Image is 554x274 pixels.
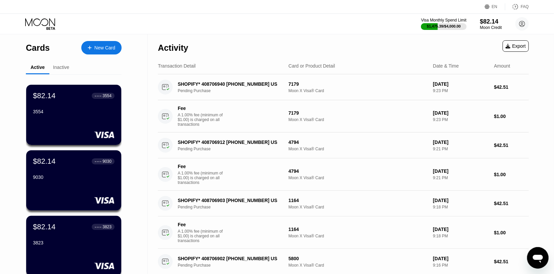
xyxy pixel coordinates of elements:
[505,3,529,10] div: FAQ
[178,205,290,209] div: Pending Purchase
[289,140,428,145] div: 4794
[95,160,101,162] div: ● ● ● ●
[433,168,489,174] div: [DATE]
[94,45,115,51] div: New Card
[178,113,228,127] div: A 1.00% fee (minimum of $1.00) is charged on all transactions
[31,65,45,70] div: Active
[494,259,529,264] div: $42.51
[492,4,498,9] div: EN
[33,174,115,180] div: 9030
[53,65,69,70] div: Inactive
[26,150,121,210] div: $82.14● ● ● ●90309030
[289,256,428,261] div: 5800
[33,240,115,245] div: 3823
[494,63,510,69] div: Amount
[178,147,290,151] div: Pending Purchase
[289,117,428,122] div: Moon X Visa® Card
[433,227,489,232] div: [DATE]
[26,43,50,53] div: Cards
[178,171,228,185] div: A 1.00% fee (minimum of $1.00) is charged on all transactions
[158,191,529,217] div: SHOPIFY* 408706903 [PHONE_NUMBER] USPending Purchase1164Moon X Visa® Card[DATE]9:18 PM$42.51
[433,256,489,261] div: [DATE]
[421,18,466,23] div: Visa Monthly Spend Limit
[433,140,489,145] div: [DATE]
[494,172,529,177] div: $1.00
[527,247,549,269] iframe: Button to launch messaging window
[480,25,502,30] div: Moon Credit
[178,263,290,268] div: Pending Purchase
[494,143,529,148] div: $42.51
[158,63,196,69] div: Transaction Detail
[494,84,529,90] div: $42.51
[178,222,225,227] div: Fee
[506,43,526,49] div: Export
[158,100,529,132] div: FeeA 1.00% fee (minimum of $1.00) is charged on all transactions7179Moon X Visa® Card[DATE]9:23 P...
[158,158,529,191] div: FeeA 1.00% fee (minimum of $1.00) is charged on all transactions4794Moon X Visa® Card[DATE]9:21 P...
[102,93,112,98] div: 3554
[33,223,55,231] div: $82.14
[421,18,466,30] div: Visa Monthly Spend Limit$1,475.39/$4,000.00
[494,230,529,235] div: $1.00
[33,91,55,100] div: $82.14
[289,198,428,203] div: 1164
[178,198,283,203] div: SHOPIFY* 408706903 [PHONE_NUMBER] US
[433,263,489,268] div: 9:16 PM
[178,81,283,87] div: SHOPIFY* 408706940 [PHONE_NUMBER] US
[102,159,112,164] div: 9030
[289,81,428,87] div: 7179
[289,110,428,116] div: 7179
[289,168,428,174] div: 4794
[289,234,428,238] div: Moon X Visa® Card
[178,88,290,93] div: Pending Purchase
[485,3,505,10] div: EN
[33,109,115,114] div: 3554
[158,132,529,158] div: SHOPIFY* 408706912 [PHONE_NUMBER] USPending Purchase4794Moon X Visa® Card[DATE]9:21 PM$42.51
[102,225,112,229] div: 3823
[26,85,121,145] div: $82.14● ● ● ●35543554
[494,201,529,206] div: $42.51
[433,205,489,209] div: 9:18 PM
[494,114,529,119] div: $1.00
[289,175,428,180] div: Moon X Visa® Card
[433,88,489,93] div: 9:23 PM
[433,81,489,87] div: [DATE]
[433,234,489,238] div: 9:18 PM
[480,18,502,30] div: $82.14Moon Credit
[178,256,283,261] div: SHOPIFY* 408706902 [PHONE_NUMBER] US
[289,88,428,93] div: Moon X Visa® Card
[33,157,55,166] div: $82.14
[289,263,428,268] div: Moon X Visa® Card
[158,74,529,100] div: SHOPIFY* 408706940 [PHONE_NUMBER] USPending Purchase7179Moon X Visa® Card[DATE]9:23 PM$42.51
[433,198,489,203] div: [DATE]
[95,95,101,97] div: ● ● ● ●
[289,205,428,209] div: Moon X Visa® Card
[158,217,529,249] div: FeeA 1.00% fee (minimum of $1.00) is charged on all transactions1164Moon X Visa® Card[DATE]9:18 P...
[95,226,101,228] div: ● ● ● ●
[433,63,459,69] div: Date & Time
[480,18,502,25] div: $82.14
[521,4,529,9] div: FAQ
[433,117,489,122] div: 9:23 PM
[289,147,428,151] div: Moon X Visa® Card
[178,140,283,145] div: SHOPIFY* 408706912 [PHONE_NUMBER] US
[178,229,228,243] div: A 1.00% fee (minimum of $1.00) is charged on all transactions
[433,175,489,180] div: 9:21 PM
[433,110,489,116] div: [DATE]
[289,63,335,69] div: Card or Product Detail
[433,147,489,151] div: 9:21 PM
[158,43,188,53] div: Activity
[289,227,428,232] div: 1164
[178,164,225,169] div: Fee
[178,106,225,111] div: Fee
[503,40,529,52] div: Export
[427,24,461,28] div: $1,475.39 / $4,000.00
[81,41,122,54] div: New Card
